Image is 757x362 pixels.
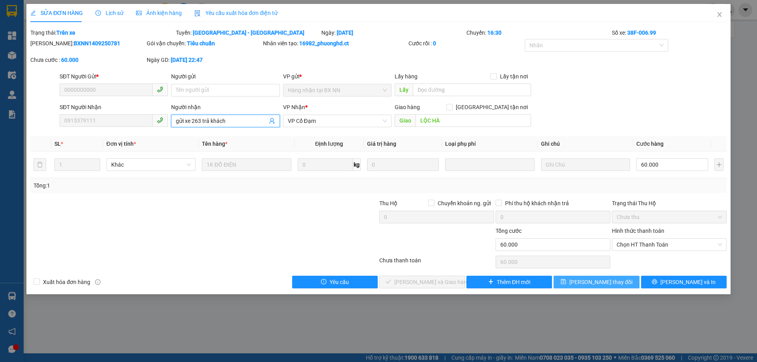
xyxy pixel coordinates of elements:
[147,56,261,64] div: Ngày GD:
[434,199,494,208] span: Chuyển khoản ng. gửi
[194,10,278,16] span: Yêu cầu xuất hóa đơn điện tử
[193,30,304,36] b: [GEOGRAPHIC_DATA] - [GEOGRAPHIC_DATA]
[288,84,387,96] span: Hàng nhận tại BX NN
[30,10,83,16] span: SỬA ĐƠN HÀNG
[60,72,168,81] div: SĐT Người Gửi
[34,158,46,171] button: delete
[34,181,292,190] div: Tổng: 1
[709,4,731,26] button: Close
[56,30,75,36] b: Trên xe
[283,104,305,110] span: VP Nhận
[466,28,611,37] div: Chuyến:
[367,158,439,171] input: 0
[202,158,291,171] input: VD: Bàn, Ghế
[194,10,201,17] img: icon
[453,103,531,111] span: [GEOGRAPHIC_DATA] tận nơi
[95,279,101,285] span: info-circle
[627,30,656,36] b: 38F-006.99
[315,141,343,147] span: Định lượng
[378,256,495,270] div: Chưa thanh toán
[136,10,142,16] span: picture
[367,141,396,147] span: Giá trị hàng
[111,159,191,171] span: Khác
[395,114,416,127] span: Giao
[569,278,632,286] span: [PERSON_NAME] thay đổi
[60,103,168,111] div: SĐT Người Nhận
[636,141,664,147] span: Cước hàng
[283,72,392,81] div: VP gửi
[538,136,633,152] th: Ghi chú
[136,10,182,16] span: Ảnh kiện hàng
[554,276,639,288] button: save[PERSON_NAME] thay đổi
[541,158,630,171] input: Ghi Chú
[496,228,522,234] span: Tổng cước
[612,199,727,208] div: Trạng thái Thu Hộ
[321,28,466,37] div: Ngày:
[379,276,465,288] button: check[PERSON_NAME] và Giao hàng
[714,158,723,171] button: plus
[611,28,727,37] div: Số xe:
[30,28,175,37] div: Trạng thái:
[379,200,397,206] span: Thu Hộ
[433,40,436,46] b: 0
[30,10,36,16] span: edit
[353,158,361,171] span: kg
[561,279,566,285] span: save
[95,10,101,16] span: clock-circle
[95,10,123,16] span: Lịch sử
[171,103,280,111] div: Người nhận
[652,279,657,285] span: printer
[171,57,203,63] b: [DATE] 22:47
[502,199,572,208] span: Phí thu hộ khách nhận trả
[30,56,145,64] div: Chưa cước :
[61,57,78,63] b: 60.000
[395,73,418,80] span: Lấy hàng
[263,39,407,48] div: Nhân viên tạo:
[612,228,664,234] label: Hình thức thanh toán
[54,141,61,147] span: SL
[442,136,537,152] th: Loại phụ phí
[488,279,494,285] span: plus
[288,115,387,127] span: VP Cổ Đạm
[202,141,227,147] span: Tên hàng
[106,141,136,147] span: Đơn vị tính
[157,86,163,93] span: phone
[641,276,727,288] button: printer[PERSON_NAME] và In
[175,28,321,37] div: Tuyến:
[617,239,722,251] span: Chọn HT Thanh Toán
[187,40,215,46] b: Tiêu chuẩn
[147,39,261,48] div: Gói vận chuyển:
[395,84,413,96] span: Lấy
[497,72,531,81] span: Lấy tận nơi
[157,117,163,123] span: phone
[487,30,502,36] b: 16:30
[395,104,420,110] span: Giao hàng
[330,278,349,286] span: Yêu cầu
[269,118,275,124] span: user-add
[617,211,722,223] span: Chưa thu
[416,114,531,127] input: Dọc đường
[466,276,552,288] button: plusThêm ĐH mới
[408,39,523,48] div: Cước rồi :
[74,40,120,46] b: BXNN1409250781
[413,84,531,96] input: Dọc đường
[299,40,349,46] b: 16982_phuonghd.ct
[337,30,353,36] b: [DATE]
[716,11,723,18] span: close
[321,279,326,285] span: exclamation-circle
[30,39,145,48] div: [PERSON_NAME]:
[292,276,378,288] button: exclamation-circleYêu cầu
[40,278,93,286] span: Xuất hóa đơn hàng
[660,278,716,286] span: [PERSON_NAME] và In
[171,72,280,81] div: Người gửi
[497,278,530,286] span: Thêm ĐH mới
